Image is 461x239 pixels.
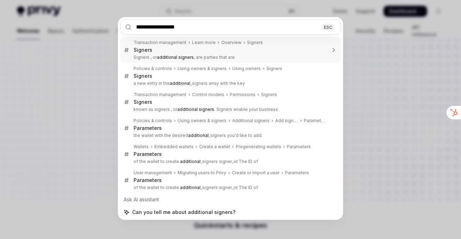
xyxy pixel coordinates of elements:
div: Parameters [134,177,162,183]
div: Create or import a user [232,170,279,176]
div: Policies & controls [134,118,172,124]
div: Create a wallet [199,144,230,150]
div: User management [134,170,172,176]
span: Can you tell me about additional signers? [132,209,235,216]
p: the wallet with the desired _signers you'd like to add. [134,133,326,138]
div: Parameters [304,118,326,124]
div: Additional signers [232,118,270,124]
p: of the wallet to create. _signers signer_id The ID of [134,159,326,164]
b: additional [188,133,209,138]
div: Signers [261,92,277,98]
div: ESC [322,23,334,31]
div: Embedded wallets [154,144,193,150]
div: Signers [247,40,263,45]
b: additional [180,159,201,164]
div: Transaction management [134,92,186,98]
div: Parameters [134,151,162,157]
div: Ask AI assistant [120,193,341,206]
div: Signers [134,73,152,79]
b: additional signers [157,55,194,60]
div: Signers [134,47,152,53]
div: Control models [192,92,224,98]
div: Using owners & signers [178,118,227,124]
div: Learn more [192,40,216,45]
p: Signers , or , are parties that are [134,55,326,60]
p: of the wallet to create. _signers signer_id The ID of [134,185,326,190]
p: a new entry in the _signers array with the key [134,81,326,86]
p: known as signers , or . Signers enable your business [134,107,326,112]
div: Signers [266,66,282,71]
b: additional [180,185,201,190]
div: Pregenerating wallets [236,144,281,150]
div: Wallets [134,144,149,150]
div: Using owners [232,66,261,71]
div: Add signers [275,118,298,124]
div: Transaction management [134,40,186,45]
div: Parameters [285,170,309,176]
div: Parameters [134,125,162,131]
div: Signers [134,99,152,105]
div: Migrating users to Privy [178,170,226,176]
div: Parameters [287,144,311,150]
div: Policies & controls [134,66,172,71]
div: Overview [221,40,241,45]
div: Permissions [230,92,256,98]
b: additional signers [177,107,214,112]
b: additional [170,81,190,86]
div: Using owners & signers [178,66,227,71]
